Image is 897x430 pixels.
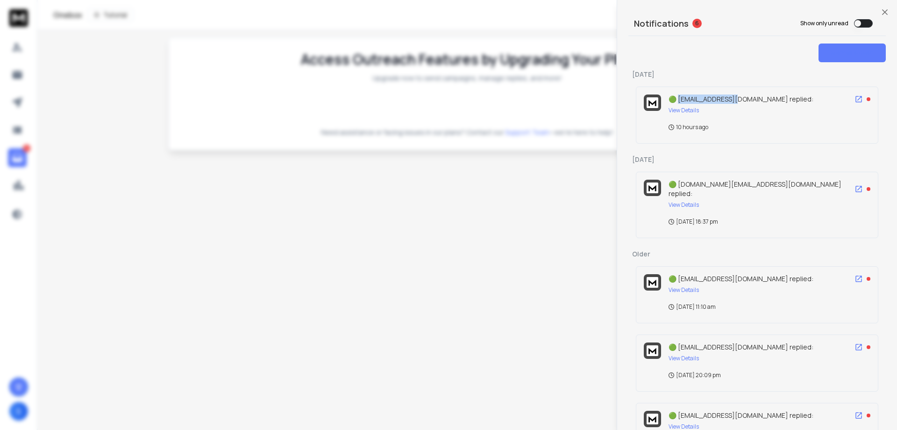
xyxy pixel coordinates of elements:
[647,277,658,288] img: logo
[647,97,658,108] img: logo
[669,372,721,379] p: [DATE] 20:09 pm
[669,411,813,420] span: 🟢 [EMAIL_ADDRESS][DOMAIN_NAME] replied:
[669,95,813,103] span: 🟢 [EMAIL_ADDRESS][DOMAIN_NAME] replied:
[669,343,813,351] span: 🟢 [EMAIL_ADDRESS][DOMAIN_NAME] replied:
[647,414,658,424] img: logo
[692,19,702,28] span: 6
[669,201,699,209] button: View Details
[669,286,699,294] button: View Details
[669,303,716,311] p: [DATE] 11:10 am
[669,124,708,131] p: 10 hours ago
[819,44,886,62] button: Mark all as read
[669,218,718,226] p: [DATE] 18:37 pm
[647,182,658,193] img: logo
[669,180,841,198] span: 🟢 [DOMAIN_NAME][EMAIL_ADDRESS][DOMAIN_NAME] replied:
[800,20,848,27] label: Show only unread
[669,107,699,114] button: View Details
[634,17,689,30] h3: Notifications
[669,355,699,362] button: View Details
[632,70,882,79] p: [DATE]
[647,345,658,356] img: logo
[632,249,882,259] p: Older
[831,49,874,57] span: Mark all as read
[632,155,882,164] p: [DATE]
[669,274,813,283] span: 🟢 [EMAIL_ADDRESS][DOMAIN_NAME] replied:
